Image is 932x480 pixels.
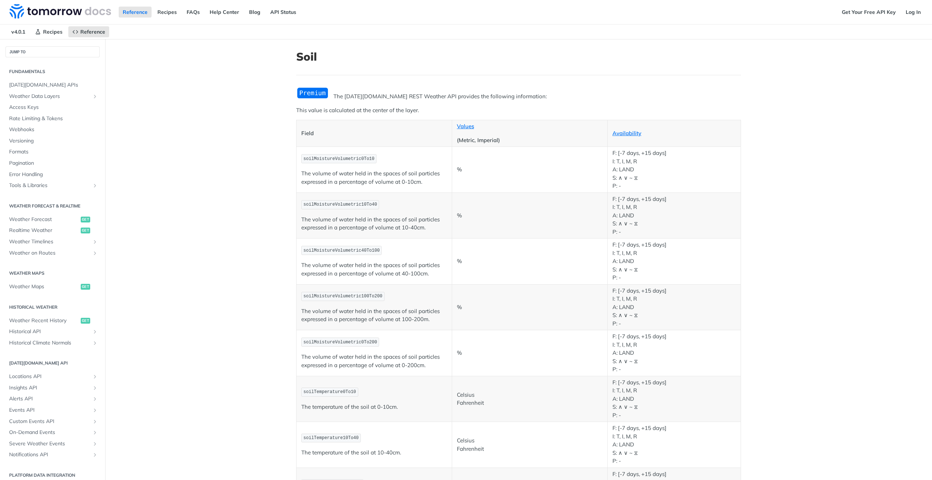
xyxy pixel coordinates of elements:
a: Events APIShow subpages for Events API [5,405,100,416]
p: F: [-7 days, +15 days] I: T, I, M, R A: LAND S: ∧ ∨ ~ ⧖ P: - [612,241,736,282]
a: Rate Limiting & Tokens [5,113,100,124]
h2: Platform DATA integration [5,472,100,479]
span: Rate Limiting & Tokens [9,115,98,122]
p: The volume of water held in the spaces of soil particles expressed in a percentage of volume at 4... [301,261,447,278]
p: The volume of water held in the spaces of soil particles expressed in a percentage of volume at 0... [301,353,447,369]
code: soilMoistureVolumetric0To200 [301,338,379,347]
a: Weather Recent Historyget [5,315,100,326]
button: Show subpages for Weather Data Layers [92,94,98,99]
span: On-Demand Events [9,429,90,436]
button: JUMP TO [5,46,100,57]
code: soilTemperature0To10 [301,388,358,397]
p: The temperature of the soil at 10-40cm. [301,449,447,457]
span: Events API [9,407,90,414]
a: Locations APIShow subpages for Locations API [5,371,100,382]
code: soilMoistureVolumetric40To100 [301,246,382,255]
span: Alerts API [9,395,90,403]
span: Insights API [9,384,90,392]
a: Log In [902,7,925,18]
span: get [81,228,90,233]
span: Reference [80,28,105,35]
code: soilMoistureVolumetric10To40 [301,200,379,209]
span: Access Keys [9,104,98,111]
button: Show subpages for Historical API [92,329,98,335]
p: % [457,212,603,220]
span: Weather Maps [9,283,79,290]
button: Show subpages for On-Demand Events [92,430,98,435]
code: soilTemperature10To40 [301,434,361,443]
span: Weather Forecast [9,216,79,223]
button: Show subpages for Weather on Routes [92,250,98,256]
a: Access Keys [5,102,100,113]
button: Show subpages for Custom Events API [92,419,98,424]
a: Recipes [31,26,66,37]
span: Custom Events API [9,418,90,425]
a: Notifications APIShow subpages for Notifications API [5,449,100,460]
a: Weather on RoutesShow subpages for Weather on Routes [5,248,100,259]
span: get [81,284,90,290]
a: Weather Forecastget [5,214,100,225]
img: Tomorrow.io Weather API Docs [9,4,111,19]
code: soilMoistureVolumetric0To10 [301,154,377,163]
span: Locations API [9,373,90,380]
h2: Fundamentals [5,68,100,75]
span: Recipes [43,28,62,35]
span: Historical API [9,328,90,335]
p: F: [-7 days, +15 days] I: T, I, M, R A: LAND S: ∧ ∨ ~ ⧖ P: - [612,332,736,374]
a: Custom Events APIShow subpages for Custom Events API [5,416,100,427]
p: F: [-7 days, +15 days] I: T, I, M, R A: LAND S: ∧ ∨ ~ ⧖ P: - [612,424,736,465]
span: v4.0.1 [7,26,29,37]
span: Historical Climate Normals [9,339,90,347]
h2: Weather Maps [5,270,100,277]
a: Blog [245,7,264,18]
p: (Metric, Imperial) [457,136,603,145]
a: FAQs [183,7,204,18]
a: [DATE][DOMAIN_NAME] APIs [5,80,100,91]
a: Reference [119,7,152,18]
button: Show subpages for Alerts API [92,396,98,402]
span: Realtime Weather [9,227,79,234]
a: Reference [68,26,109,37]
button: Show subpages for Insights API [92,385,98,391]
span: Severe Weather Events [9,440,90,447]
span: [DATE][DOMAIN_NAME] APIs [9,81,98,89]
p: F: [-7 days, +15 days] I: T, I, M, R A: LAND S: ∧ ∨ ~ ⧖ P: - [612,149,736,190]
a: Historical APIShow subpages for Historical API [5,326,100,337]
p: % [457,303,603,312]
p: This value is calculated at the center of the layer. [296,106,741,115]
span: get [81,318,90,324]
p: F: [-7 days, +15 days] I: T, I, M, R A: LAND S: ∧ ∨ ~ ⧖ P: - [612,195,736,236]
span: Versioning [9,137,98,145]
p: Celsius Fahrenheit [457,437,603,453]
a: Weather Mapsget [5,281,100,292]
a: Error Handling [5,169,100,180]
p: F: [-7 days, +15 days] I: T, I, M, R A: LAND S: ∧ ∨ ~ ⧖ P: - [612,287,736,328]
span: Weather on Routes [9,249,90,257]
a: Weather Data LayersShow subpages for Weather Data Layers [5,91,100,102]
p: The volume of water held in the spaces of soil particles expressed in a percentage of volume at 1... [301,307,447,324]
a: Tools & LibrariesShow subpages for Tools & Libraries [5,180,100,191]
p: % [457,257,603,266]
span: get [81,217,90,222]
span: Error Handling [9,171,98,178]
button: Show subpages for Events API [92,407,98,413]
span: Weather Data Layers [9,93,90,100]
a: API Status [266,7,300,18]
a: Availability [612,130,641,137]
button: Show subpages for Notifications API [92,452,98,458]
span: Weather Recent History [9,317,79,324]
p: Field [301,129,447,138]
a: Historical Climate NormalsShow subpages for Historical Climate Normals [5,338,100,348]
a: Weather TimelinesShow subpages for Weather Timelines [5,236,100,247]
code: soilMoistureVolumetric100To200 [301,292,385,301]
p: The volume of water held in the spaces of soil particles expressed in a percentage of volume at 1... [301,216,447,232]
p: % [457,165,603,174]
a: Insights APIShow subpages for Insights API [5,382,100,393]
span: Webhooks [9,126,98,133]
a: Values [457,123,474,130]
button: Show subpages for Tools & Libraries [92,183,98,188]
span: Weather Timelines [9,238,90,245]
span: Pagination [9,160,98,167]
a: Get Your Free API Key [838,7,900,18]
a: Formats [5,146,100,157]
